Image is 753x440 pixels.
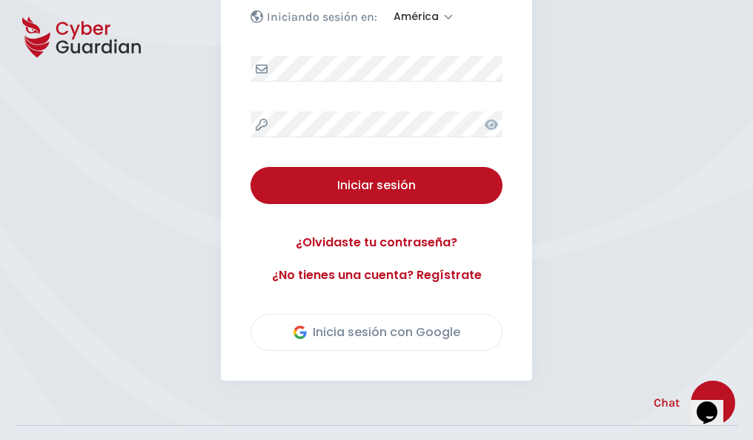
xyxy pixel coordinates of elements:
iframe: chat widget [691,381,738,425]
span: Chat [654,394,680,412]
a: ¿Olvidaste tu contraseña? [251,234,502,252]
button: Inicia sesión con Google [251,314,502,351]
a: ¿No tienes una cuenta? Regístrate [251,266,502,284]
div: Inicia sesión con Google [293,324,460,341]
button: Iniciar sesión [251,167,502,204]
div: Iniciar sesión [262,177,491,194]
